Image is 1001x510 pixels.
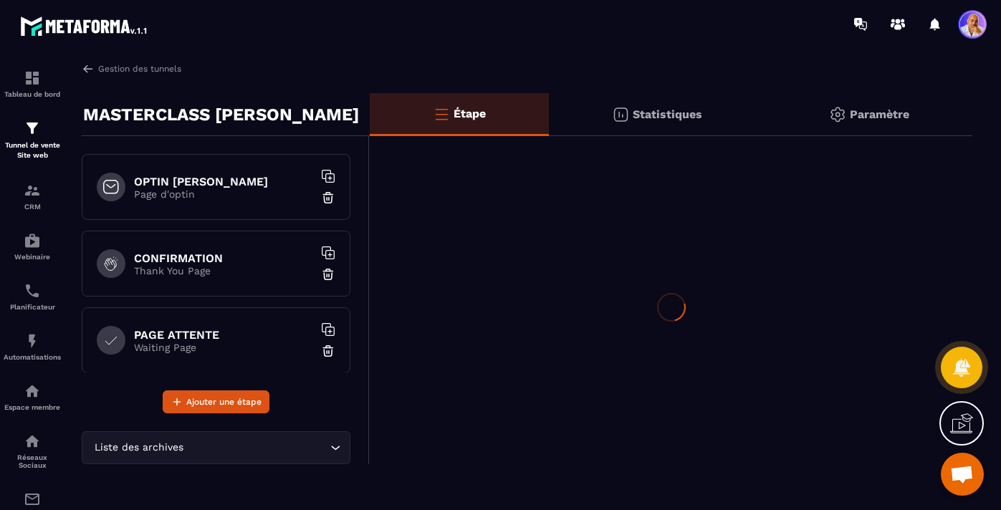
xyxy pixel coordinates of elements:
img: automations [24,382,41,400]
a: automationsautomationsAutomatisations [4,322,61,372]
img: automations [24,332,41,350]
img: stats.20deebd0.svg [612,106,629,123]
button: Ajouter une étape [163,390,269,413]
p: Statistiques [633,107,702,121]
img: bars-o.4a397970.svg [433,105,450,122]
img: trash [321,267,335,282]
p: Automatisations [4,353,61,361]
img: formation [24,182,41,199]
h6: OPTIN [PERSON_NAME] [134,175,313,188]
div: Search for option [82,431,350,464]
img: automations [24,232,41,249]
img: trash [321,344,335,358]
a: automationsautomationsEspace membre [4,372,61,422]
a: formationformationTableau de bord [4,59,61,109]
img: formation [24,120,41,137]
img: email [24,491,41,508]
p: Paramètre [850,107,909,121]
input: Search for option [186,440,327,456]
p: Page d'optin [134,188,313,200]
a: Gestion des tunnels [82,62,181,75]
a: formationformationCRM [4,171,61,221]
p: Tableau de bord [4,90,61,98]
a: formationformationTunnel de vente Site web [4,109,61,171]
p: Planificateur [4,303,61,311]
img: formation [24,69,41,87]
p: Thank You Page [134,265,313,276]
img: trash [321,191,335,205]
img: arrow [82,62,95,75]
div: Ouvrir le chat [941,453,984,496]
p: Réseaux Sociaux [4,453,61,469]
a: social-networksocial-networkRéseaux Sociaux [4,422,61,480]
a: schedulerschedulerPlanificateur [4,271,61,322]
img: scheduler [24,282,41,299]
p: Webinaire [4,253,61,261]
h6: PAGE ATTENTE [134,328,313,342]
p: Waiting Page [134,342,313,353]
img: social-network [24,433,41,450]
p: CRM [4,203,61,211]
h6: CONFIRMATION [134,251,313,265]
p: MASTERCLASS [PERSON_NAME] [83,100,359,129]
span: Ajouter une étape [186,395,262,409]
span: Liste des archives [91,440,186,456]
p: Tunnel de vente Site web [4,140,61,160]
img: logo [20,13,149,39]
a: automationsautomationsWebinaire [4,221,61,271]
img: setting-gr.5f69749f.svg [829,106,846,123]
p: Étape [454,107,486,120]
p: Espace membre [4,403,61,411]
